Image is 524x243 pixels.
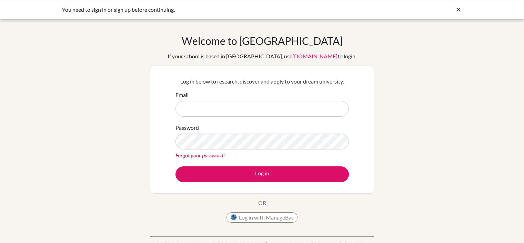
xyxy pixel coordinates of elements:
[175,166,349,182] button: Log in
[175,152,225,158] a: Forgot your password?
[182,35,343,47] h1: Welcome to [GEOGRAPHIC_DATA]
[292,53,337,59] a: [DOMAIN_NAME]
[168,52,356,60] div: If your school is based in [GEOGRAPHIC_DATA], use to login.
[175,77,349,86] p: Log in below to research, discover and apply to your dream university.
[175,91,189,99] label: Email
[258,199,266,207] p: OR
[226,212,298,223] button: Log in with ManageBac
[62,6,359,14] div: You need to sign in or sign up before continuing.
[175,124,199,132] label: Password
